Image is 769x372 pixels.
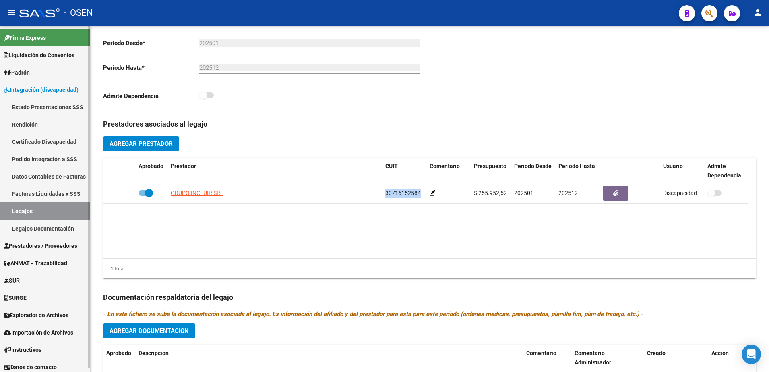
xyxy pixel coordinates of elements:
[4,259,67,268] span: ANMAT - Trazabilidad
[4,276,20,285] span: SUR
[4,33,46,42] span: Firma Express
[711,350,729,356] span: Acción
[4,241,77,250] span: Prestadores / Proveedores
[4,68,30,77] span: Padrón
[103,292,756,303] h3: Documentación respaldatoria del legajo
[523,345,571,371] datatable-header-cell: Comentario
[103,323,195,338] button: Agregar Documentacion
[514,190,533,196] span: 202501
[514,163,552,169] span: Periodo Desde
[4,363,57,372] span: Datos de contacto
[708,345,748,371] datatable-header-cell: Acción
[171,190,223,196] span: GRUPO INCLUIR SRL
[103,91,199,100] p: Admite Dependencia
[742,345,761,364] div: Open Intercom Messenger
[4,51,74,60] span: Liquidación de Convenios
[103,310,643,318] i: - En este fichero se sube la documentación asociada al legajo. Es información del afiliado y del ...
[571,345,644,371] datatable-header-cell: Comentario Administrador
[430,163,460,169] span: Comentario
[103,264,125,273] div: 1 total
[511,158,555,184] datatable-header-cell: Periodo Desde
[64,4,93,22] span: - OSEN
[6,8,16,17] mat-icon: menu
[385,163,398,169] span: CUIT
[4,85,79,94] span: Integración (discapacidad)
[707,163,741,179] span: Admite Dependencia
[135,158,167,184] datatable-header-cell: Aprobado
[103,136,179,151] button: Agregar Prestador
[474,163,506,169] span: Presupuesto
[103,345,135,371] datatable-header-cell: Aprobado
[103,118,756,130] h3: Prestadores asociados al legajo
[660,158,704,184] datatable-header-cell: Usuario
[103,39,199,48] p: Periodo Desde
[385,190,421,196] span: 30716152584
[663,190,742,196] span: Discapacidad Federada [DATE]
[426,158,471,184] datatable-header-cell: Comentario
[135,345,523,371] datatable-header-cell: Descripción
[171,163,196,169] span: Prestador
[110,140,173,148] span: Agregar Prestador
[4,311,68,320] span: Explorador de Archivos
[139,163,163,169] span: Aprobado
[753,8,763,17] mat-icon: person
[167,158,382,184] datatable-header-cell: Prestador
[4,293,27,302] span: SURGE
[558,163,595,169] span: Periodo Hasta
[704,158,748,184] datatable-header-cell: Admite Dependencia
[526,350,556,356] span: Comentario
[558,190,578,196] span: 202512
[575,350,611,366] span: Comentario Administrador
[382,158,426,184] datatable-header-cell: CUIT
[110,327,189,335] span: Agregar Documentacion
[4,328,73,337] span: Importación de Archivos
[647,350,666,356] span: Creado
[474,190,507,196] span: $ 255.952,52
[555,158,599,184] datatable-header-cell: Periodo Hasta
[139,350,169,356] span: Descripción
[4,345,41,354] span: Instructivos
[103,63,199,72] p: Periodo Hasta
[106,350,131,356] span: Aprobado
[644,345,708,371] datatable-header-cell: Creado
[471,158,511,184] datatable-header-cell: Presupuesto
[663,163,683,169] span: Usuario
